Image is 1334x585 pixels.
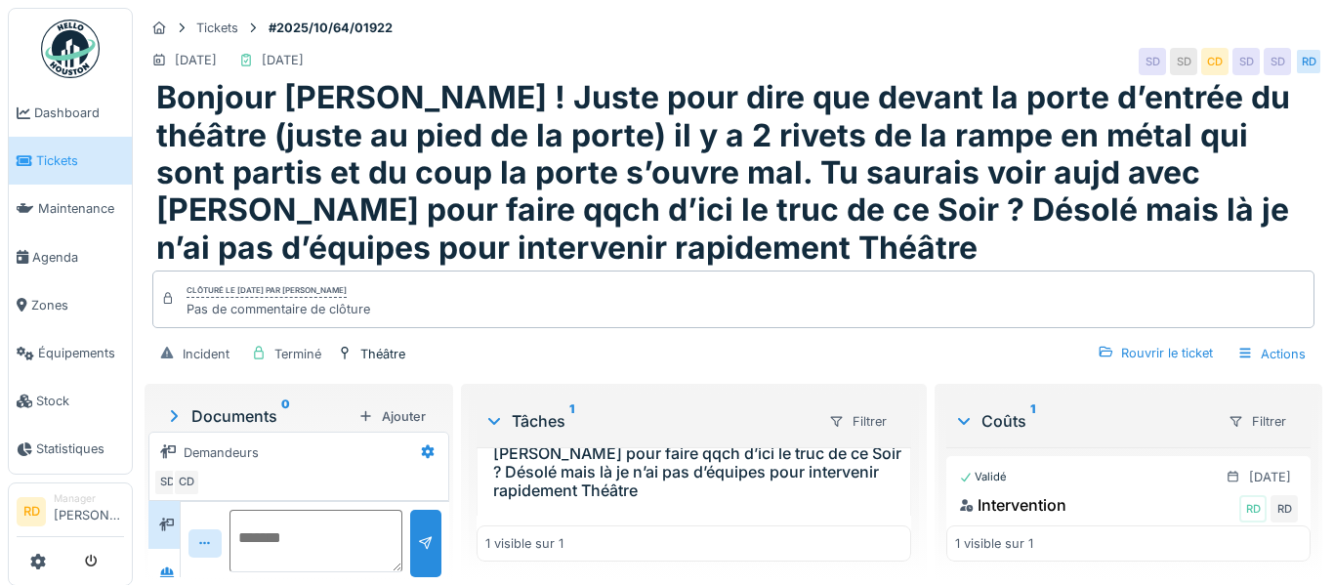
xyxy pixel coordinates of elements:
[36,392,124,410] span: Stock
[1232,48,1260,75] div: SD
[351,403,434,430] div: Ajouter
[569,409,574,433] sup: 1
[184,443,259,462] div: Demandeurs
[1271,495,1298,522] div: RD
[1239,495,1267,522] div: RD
[360,345,405,363] div: Théâtre
[1030,409,1035,433] sup: 1
[261,19,400,37] strong: #2025/10/64/01922
[9,185,132,232] a: Maintenance
[1090,340,1221,366] div: Rouvrir le ticket
[164,404,351,428] div: Documents
[153,469,181,496] div: SD
[9,425,132,473] a: Statistiques
[156,79,1311,267] h1: Bonjour [PERSON_NAME] ! Juste pour dire que devant la porte d’entrée du théâtre (juste au pied de...
[9,89,132,137] a: Dashboard
[954,409,1212,433] div: Coûts
[38,199,124,218] span: Maintenance
[36,151,124,170] span: Tickets
[38,344,124,362] span: Équipements
[31,296,124,314] span: Zones
[485,534,563,553] div: 1 visible sur 1
[9,233,132,281] a: Agenda
[1249,468,1291,486] div: [DATE]
[183,345,229,363] div: Incident
[187,284,347,298] div: Clôturé le [DATE] par [PERSON_NAME]
[9,377,132,425] a: Stock
[281,404,290,428] sup: 0
[196,19,238,37] div: Tickets
[484,409,813,433] div: Tâches
[1220,407,1295,436] div: Filtrer
[820,407,896,436] div: Filtrer
[959,469,1007,485] div: Validé
[262,51,304,69] div: [DATE]
[959,493,1066,517] div: Intervention
[187,300,370,318] div: Pas de commentaire de clôture
[32,248,124,267] span: Agenda
[17,491,124,538] a: RD Manager[PERSON_NAME]
[175,51,217,69] div: [DATE]
[41,20,100,78] img: Badge_color-CXgf-gQk.svg
[17,497,46,526] li: RD
[173,469,200,496] div: CD
[1295,48,1322,75] div: RD
[955,534,1033,553] div: 1 visible sur 1
[1170,48,1197,75] div: SD
[34,104,124,122] span: Dashboard
[274,345,321,363] div: Terminé
[36,439,124,458] span: Statistiques
[9,137,132,185] a: Tickets
[1264,48,1291,75] div: SD
[1201,48,1229,75] div: CD
[54,491,124,533] li: [PERSON_NAME]
[1229,340,1314,368] div: Actions
[9,281,132,329] a: Zones
[9,329,132,377] a: Équipements
[54,491,124,506] div: Manager
[1139,48,1166,75] div: SD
